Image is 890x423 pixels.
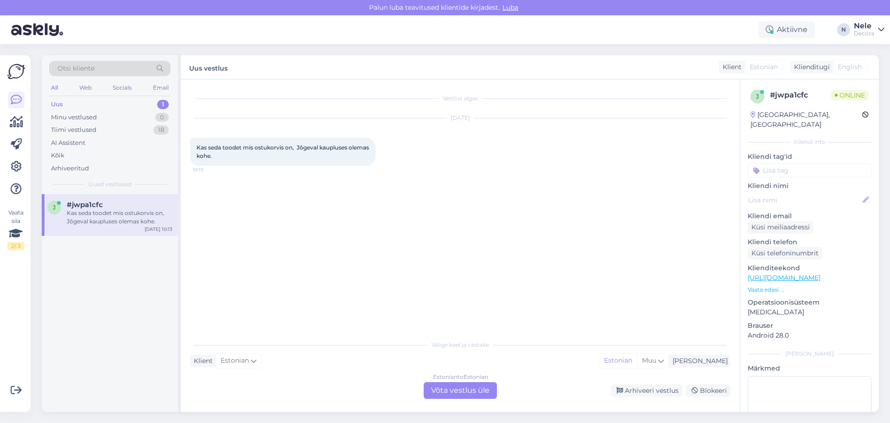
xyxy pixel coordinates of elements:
[67,201,103,209] span: #jwpa1cfc
[197,144,370,159] span: Kas seda toodet mis ostukorvis on, Jõgeval kaupluses olemas kohe.
[748,263,871,273] p: Klienditeekond
[748,331,871,340] p: Android 28.0
[748,221,814,234] div: Küsi meiliaadressi
[748,273,820,282] a: [URL][DOMAIN_NAME]
[51,113,97,122] div: Minu vestlused
[642,356,656,364] span: Muu
[53,204,56,211] span: j
[748,298,871,307] p: Operatsioonisüsteem
[500,3,521,12] span: Luba
[51,138,85,148] div: AI Assistent
[748,163,871,177] input: Lisa tag
[157,100,169,109] div: 1
[854,22,884,37] a: NeleDecora
[190,356,213,366] div: Klient
[155,113,169,122] div: 0
[57,64,95,73] span: Otsi kliente
[51,164,89,173] div: Arhiveeritud
[111,82,133,94] div: Socials
[748,321,871,331] p: Brauser
[748,152,871,162] p: Kliendi tag'id
[719,62,742,72] div: Klient
[190,94,731,103] div: Vestlus algas
[190,114,731,122] div: [DATE]
[49,82,60,94] div: All
[193,166,228,173] span: 10:13
[189,61,228,73] label: Uus vestlus
[748,286,871,294] p: Vaata edasi ...
[838,62,862,72] span: English
[89,180,132,189] span: Uued vestlused
[153,125,169,135] div: 18
[748,138,871,146] div: Kliendi info
[756,93,759,100] span: j
[7,242,24,250] div: 2 / 3
[748,247,822,260] div: Küsi telefoninumbrit
[145,226,172,233] div: [DATE] 10:13
[750,110,862,130] div: [GEOGRAPHIC_DATA], [GEOGRAPHIC_DATA]
[67,209,172,226] div: Kas seda toodet mis ostukorvis on, Jõgeval kaupluses olemas kohe.
[748,237,871,247] p: Kliendi telefon
[7,63,25,80] img: Askly Logo
[748,181,871,191] p: Kliendi nimi
[748,211,871,221] p: Kliendi email
[51,151,64,160] div: Kõik
[750,62,778,72] span: Estonian
[686,384,731,397] div: Blokeeri
[770,90,831,101] div: # jwpa1cfc
[669,356,728,366] div: [PERSON_NAME]
[758,21,815,38] div: Aktiivne
[51,125,96,135] div: Tiimi vestlused
[611,384,682,397] div: Arhiveeri vestlus
[831,90,869,100] span: Online
[790,62,830,72] div: Klienditugi
[748,350,871,358] div: [PERSON_NAME]
[51,100,63,109] div: Uus
[748,364,871,373] p: Märkmed
[77,82,94,94] div: Web
[7,208,24,250] div: Vaata siia
[433,373,488,381] div: Estonian to Estonian
[190,341,731,349] div: Valige keel ja vastake
[837,23,850,36] div: N
[854,30,874,37] div: Decora
[221,356,249,366] span: Estonian
[748,195,861,205] input: Lisa nimi
[599,354,637,368] div: Estonian
[151,82,171,94] div: Email
[424,382,497,399] div: Võta vestlus üle
[854,22,874,30] div: Nele
[748,307,871,317] p: [MEDICAL_DATA]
